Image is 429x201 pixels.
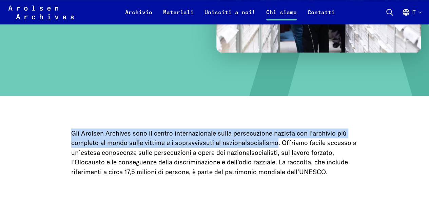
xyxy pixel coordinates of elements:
a: Chi siamo [261,8,302,24]
a: Unisciti a noi! [199,8,261,24]
nav: Primaria [120,4,340,20]
a: Contatti [302,8,340,24]
a: Materiali [158,8,199,24]
button: Italiano, selezione lingua [402,8,421,24]
p: Gli Arolsen Archives sono il centro internazionale sulla persecuzione nazista con l’archivio più ... [71,128,358,177]
a: Archivio [120,8,158,24]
